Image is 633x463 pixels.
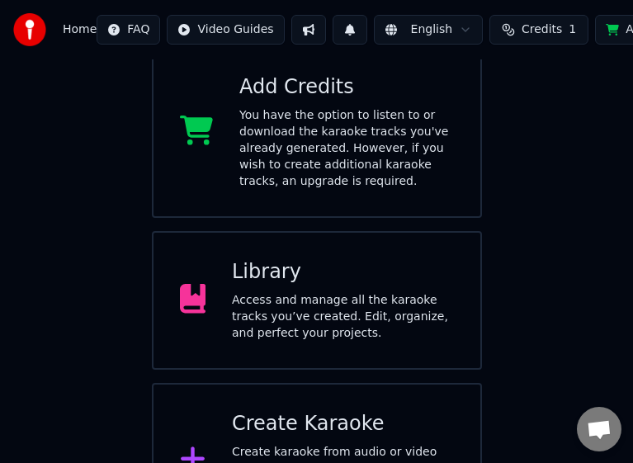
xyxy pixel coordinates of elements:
nav: breadcrumb [63,21,97,38]
img: youka [13,13,46,46]
span: Credits [522,21,562,38]
button: Credits1 [489,15,588,45]
div: You have the option to listen to or download the karaoke tracks you've already generated. However... [239,107,454,190]
div: Open chat [577,407,621,451]
div: Library [232,259,454,286]
div: Add Credits [239,74,454,101]
span: Home [63,21,97,38]
div: Create Karaoke [232,411,454,437]
div: Access and manage all the karaoke tracks you’ve created. Edit, organize, and perfect your projects. [232,292,454,342]
span: 1 [569,21,576,38]
button: Video Guides [167,15,284,45]
button: FAQ [97,15,160,45]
